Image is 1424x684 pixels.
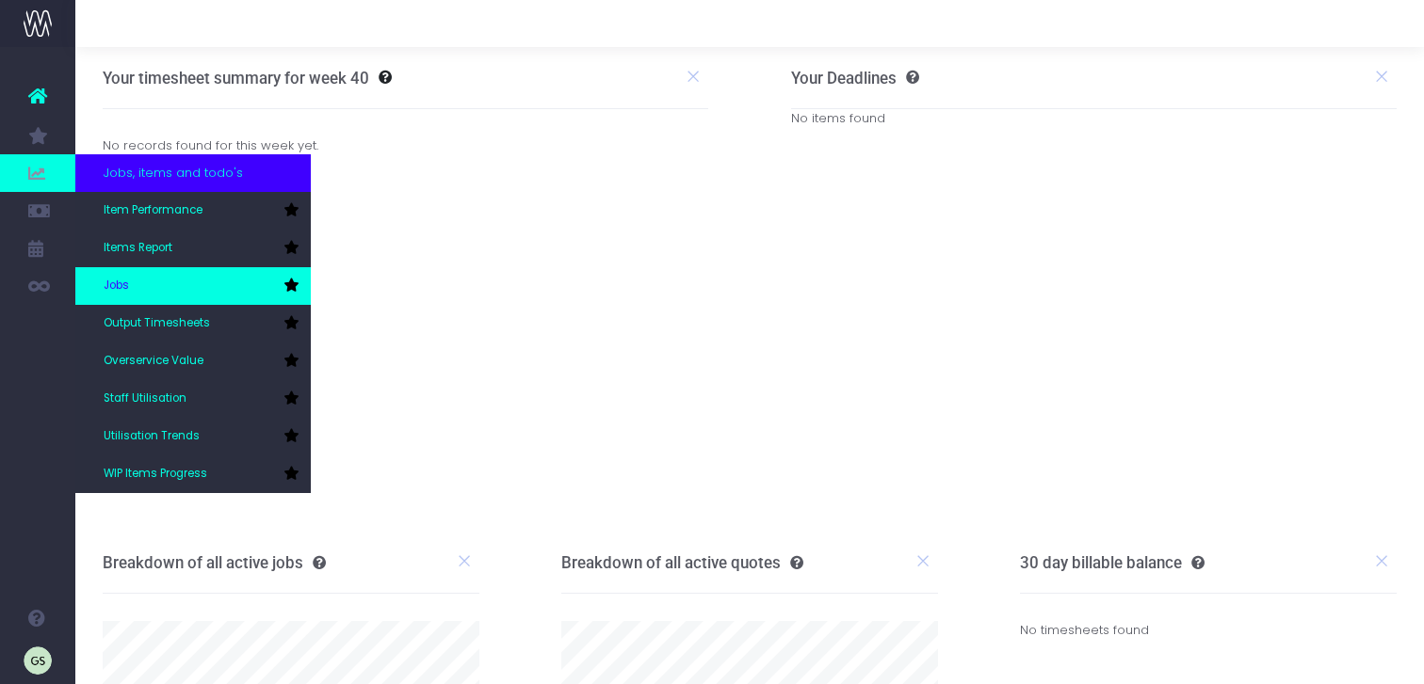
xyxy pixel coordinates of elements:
span: Utilisation Trends [104,428,200,445]
img: images/default_profile_image.png [24,646,52,675]
h3: Your Deadlines [791,69,919,87]
h3: Breakdown of all active jobs [103,553,326,572]
a: Jobs [75,267,311,305]
span: Item Performance [104,202,202,219]
a: Utilisation Trends [75,418,311,455]
a: WIP Items Progress [75,455,311,493]
h3: Your timesheet summary for week 40 [103,69,369,87]
h3: Breakdown of all active quotes [561,553,803,572]
a: Staff Utilisation [75,380,311,418]
div: No timesheets found [1020,594,1397,666]
div: No items found [791,109,1398,128]
span: Overservice Value [104,353,203,370]
span: Items Report [104,240,172,257]
span: Output Timesheets [104,315,210,332]
div: No records found for this week yet. [89,136,723,155]
span: WIP Items Progress [104,466,207,483]
a: Items Report [75,230,311,267]
h3: 30 day billable balance [1020,553,1205,572]
span: Jobs [104,278,129,294]
a: Output Timesheets [75,305,311,342]
span: Jobs, items and todo's [104,164,243,183]
span: Staff Utilisation [104,390,186,407]
a: Overservice Value [75,342,311,380]
a: Item Performance [75,192,311,230]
